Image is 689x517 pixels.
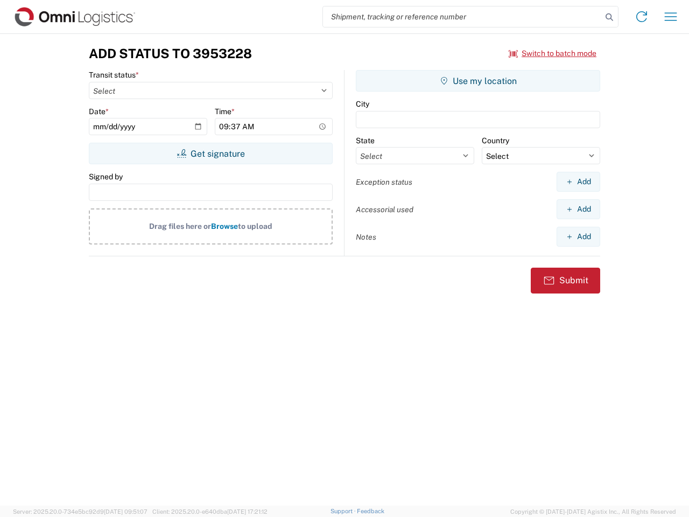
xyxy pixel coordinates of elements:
[227,508,268,515] span: [DATE] 17:21:12
[356,99,369,109] label: City
[331,508,357,514] a: Support
[531,268,600,294] button: Submit
[149,222,211,230] span: Drag files here or
[357,508,384,514] a: Feedback
[89,70,139,80] label: Transit status
[509,45,596,62] button: Switch to batch mode
[557,199,600,219] button: Add
[104,508,147,515] span: [DATE] 09:51:07
[152,508,268,515] span: Client: 2025.20.0-e640dba
[356,70,600,92] button: Use my location
[13,508,147,515] span: Server: 2025.20.0-734e5bc92d9
[211,222,238,230] span: Browse
[557,227,600,247] button: Add
[356,205,413,214] label: Accessorial used
[557,172,600,192] button: Add
[356,177,412,187] label: Exception status
[89,46,252,61] h3: Add Status to 3953228
[238,222,272,230] span: to upload
[482,136,509,145] label: Country
[323,6,602,27] input: Shipment, tracking or reference number
[356,136,375,145] label: State
[356,232,376,242] label: Notes
[215,107,235,116] label: Time
[510,507,676,516] span: Copyright © [DATE]-[DATE] Agistix Inc., All Rights Reserved
[89,143,333,164] button: Get signature
[89,172,123,181] label: Signed by
[89,107,109,116] label: Date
